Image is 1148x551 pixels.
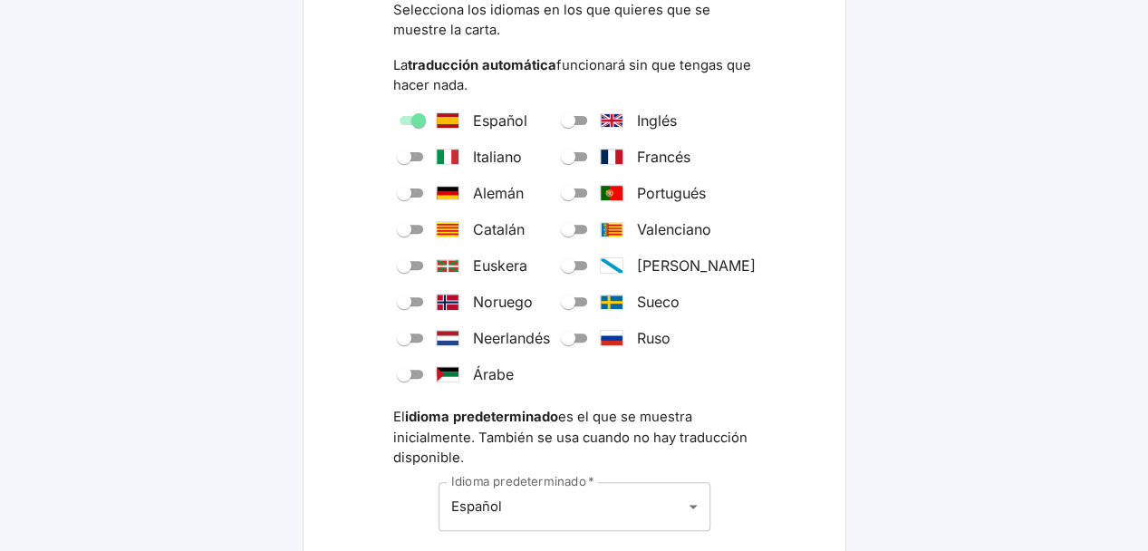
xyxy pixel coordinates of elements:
svg: United Kingdom [601,114,622,127]
p: La funcionará sin que tengas que hacer nada. [393,55,756,96]
svg: Valencia [601,223,622,237]
svg: Italy [437,150,458,164]
span: Euskera [473,255,527,276]
span: Alemán [473,182,524,204]
span: Portugués [637,182,706,204]
span: Francés [637,146,690,168]
svg: Saudi Arabia [437,367,458,382]
span: Español [473,110,527,131]
svg: Galicia [601,258,622,273]
svg: Portugal [601,186,622,200]
span: Italiano [473,146,522,168]
strong: idioma predeterminado [405,409,558,425]
span: Valenciano [637,218,711,240]
span: Sueco [637,291,680,313]
svg: Catalonia [437,222,458,237]
strong: traducción automática [408,57,556,73]
span: [PERSON_NAME] [637,255,756,276]
span: Ruso [637,327,670,349]
svg: Germany [437,187,458,199]
svg: Spain [437,113,458,128]
svg: Norway [437,295,458,310]
span: Inglés [637,110,677,131]
svg: Euskadi [437,260,458,272]
svg: Russia [601,331,622,345]
span: Neerlandés [473,327,550,349]
p: El es el que se muestra inicialmente. También se usa cuando no hay traducción disponible. [393,407,756,468]
svg: Sweden [601,295,622,309]
label: Idioma predeterminado [451,473,594,490]
span: Árabe [473,363,514,385]
svg: The Netherlands [437,331,458,345]
span: Catalán [473,218,525,240]
span: Español [451,498,502,515]
svg: France [601,150,622,164]
span: Noruego [473,291,533,313]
